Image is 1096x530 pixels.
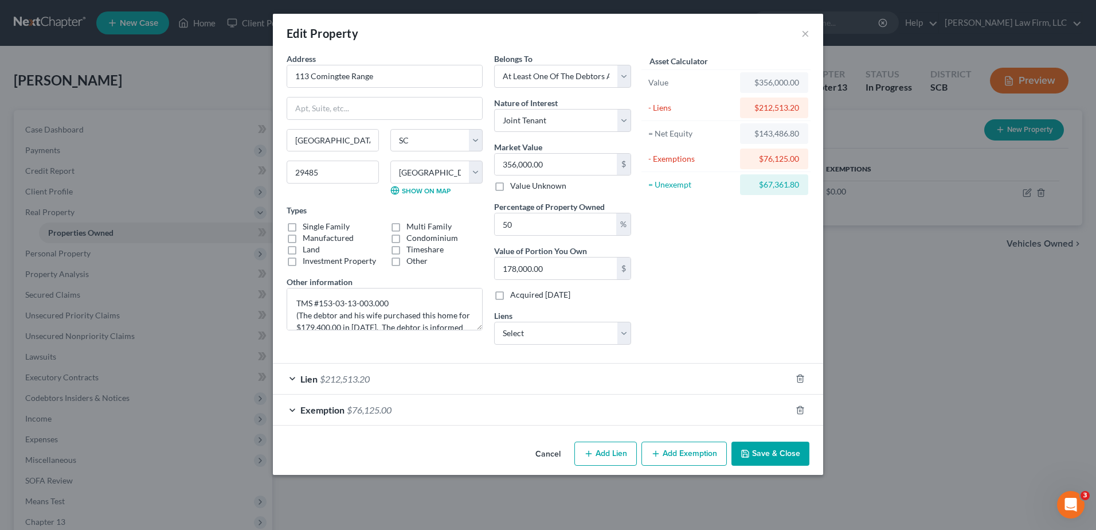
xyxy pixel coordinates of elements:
[526,443,570,466] button: Cancel
[303,232,354,244] label: Manufactured
[616,213,631,235] div: %
[494,201,605,213] label: Percentage of Property Owned
[749,128,799,139] div: $143,486.80
[303,244,320,255] label: Land
[749,102,799,114] div: $212,513.20
[641,442,727,466] button: Add Exemption
[406,244,444,255] label: Timeshare
[494,54,533,64] span: Belongs To
[494,245,587,257] label: Value of Portion You Own
[648,153,735,165] div: - Exemptions
[287,25,358,41] div: Edit Property
[347,404,392,415] span: $76,125.00
[510,180,566,192] label: Value Unknown
[749,153,799,165] div: $76,125.00
[287,54,316,64] span: Address
[287,276,353,288] label: Other information
[406,232,458,244] label: Condominium
[320,373,370,384] span: $212,513.20
[303,221,350,232] label: Single Family
[510,289,570,301] label: Acquired [DATE]
[617,258,631,279] div: $
[495,154,617,176] input: 0.00
[749,179,799,190] div: $67,361.80
[1081,491,1090,500] span: 3
[648,77,735,88] div: Value
[303,255,376,267] label: Investment Property
[390,186,451,195] a: Show on Map
[731,442,809,466] button: Save & Close
[406,255,428,267] label: Other
[617,154,631,176] div: $
[649,55,708,67] label: Asset Calculator
[648,128,735,139] div: = Net Equity
[648,102,735,114] div: - Liens
[494,141,542,153] label: Market Value
[287,65,482,87] input: Enter address...
[287,130,378,151] input: Enter city...
[574,442,637,466] button: Add Lien
[406,221,452,232] label: Multi Family
[1057,491,1085,519] iframe: Intercom live chat
[495,258,617,279] input: 0.00
[287,161,379,184] input: Enter zip...
[300,404,345,415] span: Exemption
[801,26,809,40] button: ×
[749,77,799,88] div: $356,000.00
[648,179,735,190] div: = Unexempt
[300,373,318,384] span: Lien
[287,98,482,119] input: Apt, Suite, etc...
[495,213,616,235] input: 0.00
[287,204,307,216] label: Types
[494,97,558,109] label: Nature of Interest
[494,310,512,322] label: Liens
